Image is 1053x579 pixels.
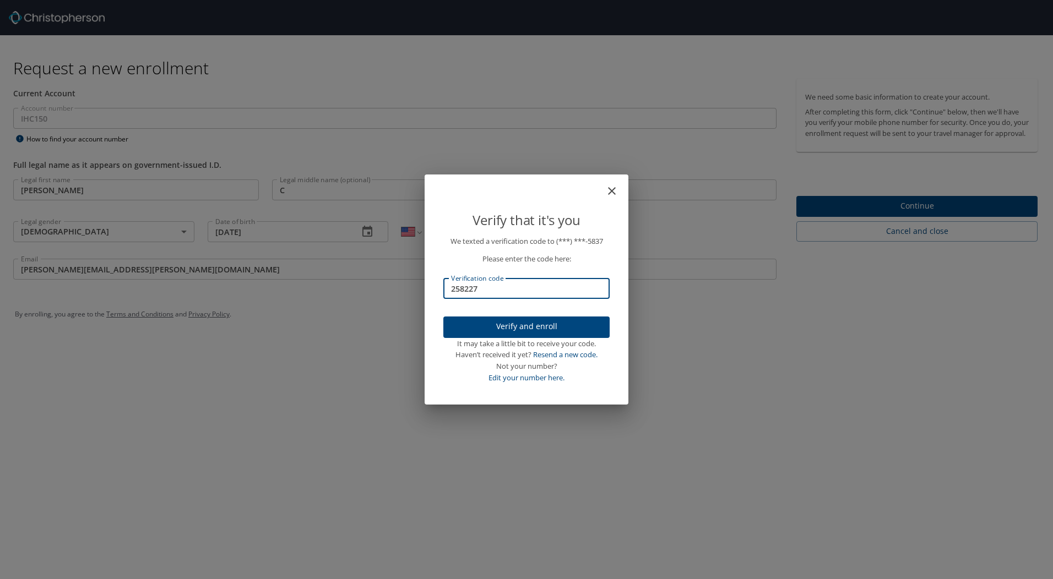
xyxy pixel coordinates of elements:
button: Verify and enroll [443,316,610,338]
a: Edit your number here. [488,373,565,383]
div: Not your number? [443,360,610,372]
button: close [611,179,624,192]
span: Verify and enroll [452,320,601,334]
p: Verify that it's you [443,210,610,231]
p: We texted a verification code to (***) ***- 5837 [443,236,610,247]
a: Resend a new code. [533,349,598,359]
p: Please enter the code here: [443,253,610,265]
div: It may take a little bit to receive your code. [443,338,610,349]
div: Haven’t received it yet? [443,349,610,360]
